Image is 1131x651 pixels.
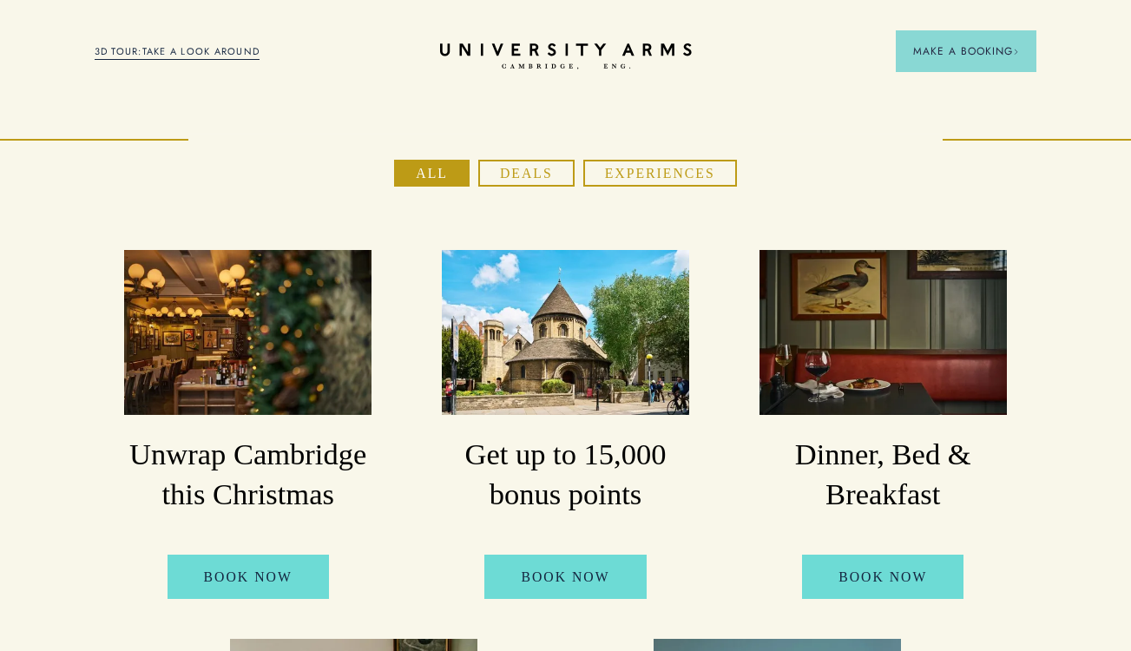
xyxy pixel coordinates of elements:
[478,160,575,187] button: Deals
[913,43,1019,59] span: Make a Booking
[802,555,963,599] a: Book Now
[484,555,646,599] a: Book Now
[759,435,1007,515] h3: Dinner, Bed & Breakfast
[1013,49,1019,55] img: Arrow icon
[442,250,689,415] img: image-a169143ac3192f8fe22129d7686b8569f7c1e8bc-2500x1667-jpg
[896,30,1036,72] button: Make a BookingArrow icon
[394,160,470,187] button: All
[583,160,737,187] button: Experiences
[440,43,692,70] a: Home
[124,250,372,415] img: image-8c003cf989d0ef1515925c9ae6c58a0350393050-2500x1667-jpg
[124,435,372,515] h3: Unwrap Cambridge this Christmas
[168,555,329,599] a: BOOK NOW
[759,250,1007,415] img: image-a84cd6be42fa7fc105742933f10646be5f14c709-3000x2000-jpg
[95,44,260,60] a: 3D TOUR:TAKE A LOOK AROUND
[442,435,689,515] h3: Get up to 15,000 bonus points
